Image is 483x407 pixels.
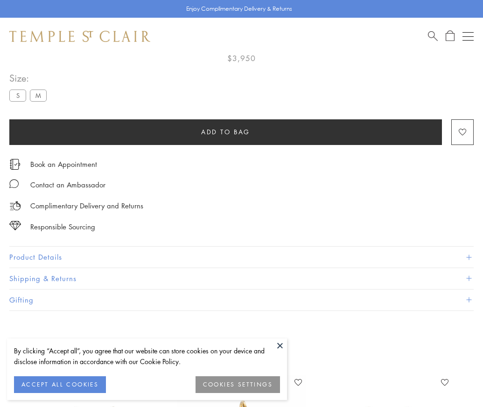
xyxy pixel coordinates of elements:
img: icon_delivery.svg [9,200,21,212]
button: Gifting [9,290,474,310]
img: MessageIcon-01_2.svg [9,179,19,188]
img: icon_sourcing.svg [9,221,21,230]
img: Temple St. Clair [9,31,150,42]
button: Open navigation [462,31,474,42]
button: Add to bag [9,119,442,145]
span: $3,950 [227,52,256,64]
span: Size: [9,70,50,86]
a: Open Shopping Bag [446,30,455,42]
button: Product Details [9,247,474,268]
button: ACCEPT ALL COOKIES [14,376,106,393]
div: Responsible Sourcing [30,221,95,233]
label: S [9,90,26,101]
img: icon_appointment.svg [9,159,21,170]
div: By clicking “Accept all”, you agree that our website can store cookies on your device and disclos... [14,345,280,367]
a: Search [428,30,438,42]
div: Contact an Ambassador [30,179,105,191]
button: Shipping & Returns [9,268,474,289]
span: Add to bag [201,127,250,137]
a: Book an Appointment [30,159,97,169]
label: M [30,90,47,101]
p: Enjoy Complimentary Delivery & Returns [186,4,292,14]
button: COOKIES SETTINGS [196,376,280,393]
p: Complimentary Delivery and Returns [30,200,143,212]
